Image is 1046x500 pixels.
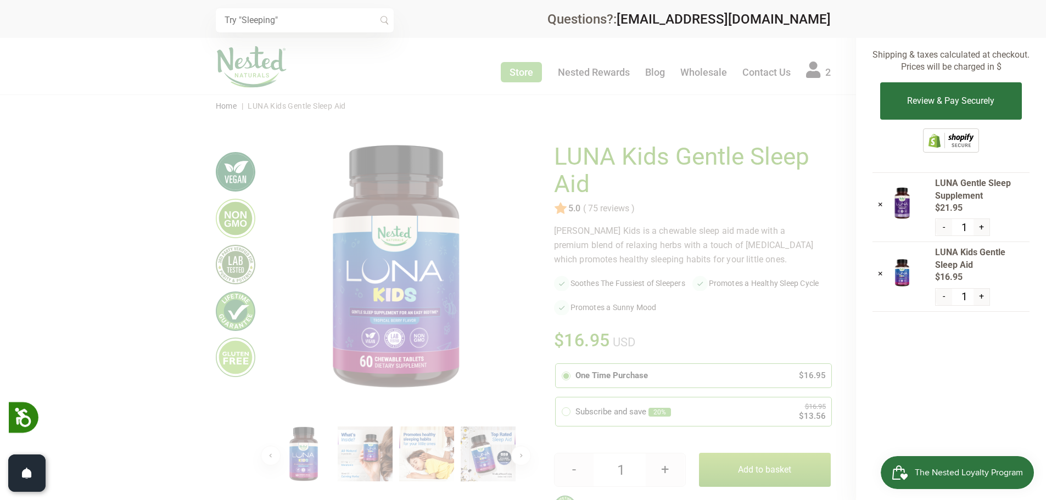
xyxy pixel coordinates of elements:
[935,202,1030,214] span: $21.95
[872,49,1030,74] p: Shipping & taxes calculated at checkout. Prices will be charged in $
[935,177,1030,202] span: LUNA Gentle Sleep Supplement
[888,186,916,221] img: LUNA Gentle Sleep Supplement - USA
[974,289,989,305] button: +
[878,199,883,210] a: ×
[935,246,1030,271] span: LUNA Kids Gentle Sleep Aid
[923,128,979,153] img: Shopify secure badge
[936,289,952,305] button: -
[216,8,394,32] input: Try "Sleeping"
[880,82,1021,120] button: Review & Pay Securely
[881,456,1035,489] iframe: Button to open loyalty program pop-up
[878,268,883,279] a: ×
[8,454,46,492] button: Open
[617,12,831,27] a: [EMAIL_ADDRESS][DOMAIN_NAME]
[936,219,952,235] button: -
[547,13,831,26] div: Questions?:
[935,271,1030,283] span: $16.95
[955,26,988,38] span: $38.90
[888,259,916,286] img: LUNA Kids Gentle Sleep Aid - USA
[923,144,979,155] a: This online store is secured by Shopify
[974,219,989,235] button: +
